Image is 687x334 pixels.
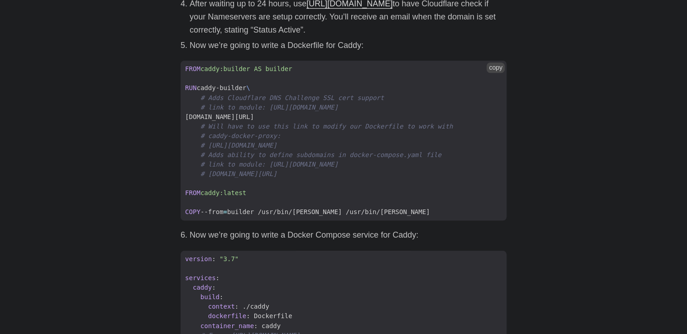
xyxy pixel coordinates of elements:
[200,94,384,101] span: # Adds Cloudflare DNS Challenge SSL cert support
[185,274,216,282] span: services
[200,161,338,168] span: # link to module: [URL][DOMAIN_NAME]
[193,284,212,291] span: caddy
[243,303,269,310] span: ./caddy
[246,84,250,91] span: \
[185,208,200,215] span: COPY
[181,83,255,93] span: caddy-builder
[223,208,227,215] span: =
[219,255,239,262] span: "3.7"
[216,274,219,282] span: :
[181,112,258,122] span: [DOMAIN_NAME][URL]
[200,151,441,158] span: # Adds ability to define subdomains in docker-compose.yaml file
[185,65,200,72] span: FROM
[200,189,246,196] span: caddy:latest
[208,303,235,310] span: context
[185,189,200,196] span: FROM
[487,62,505,72] button: copy
[246,312,250,320] span: :
[200,293,219,301] span: build
[219,293,223,301] span: :
[200,170,277,177] span: # [DOMAIN_NAME][URL]
[254,322,258,329] span: :
[235,303,239,310] span: :
[200,65,292,72] span: caddy:builder AS builder
[212,255,215,262] span: :
[190,229,506,242] li: Now we’re going to write a Docker Compose service for Caddy:
[212,284,215,291] span: :
[185,84,196,91] span: RUN
[200,123,453,130] span: # Will have to use this link to modify our Dockerfile to work with
[185,255,212,262] span: version
[200,104,338,111] span: # link to module: [URL][DOMAIN_NAME]
[190,39,506,52] li: Now we’re going to write a Dockerfile for Caddy:
[200,132,281,139] span: # caddy-docker-proxy:
[262,322,281,329] span: caddy
[208,312,246,320] span: dockerfile
[200,322,254,329] span: container_name
[200,142,277,149] span: # [URL][DOMAIN_NAME]
[181,207,434,217] span: --from builder /usr/bin/[PERSON_NAME] /usr/bin/[PERSON_NAME]
[254,312,292,320] span: Dockerfile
